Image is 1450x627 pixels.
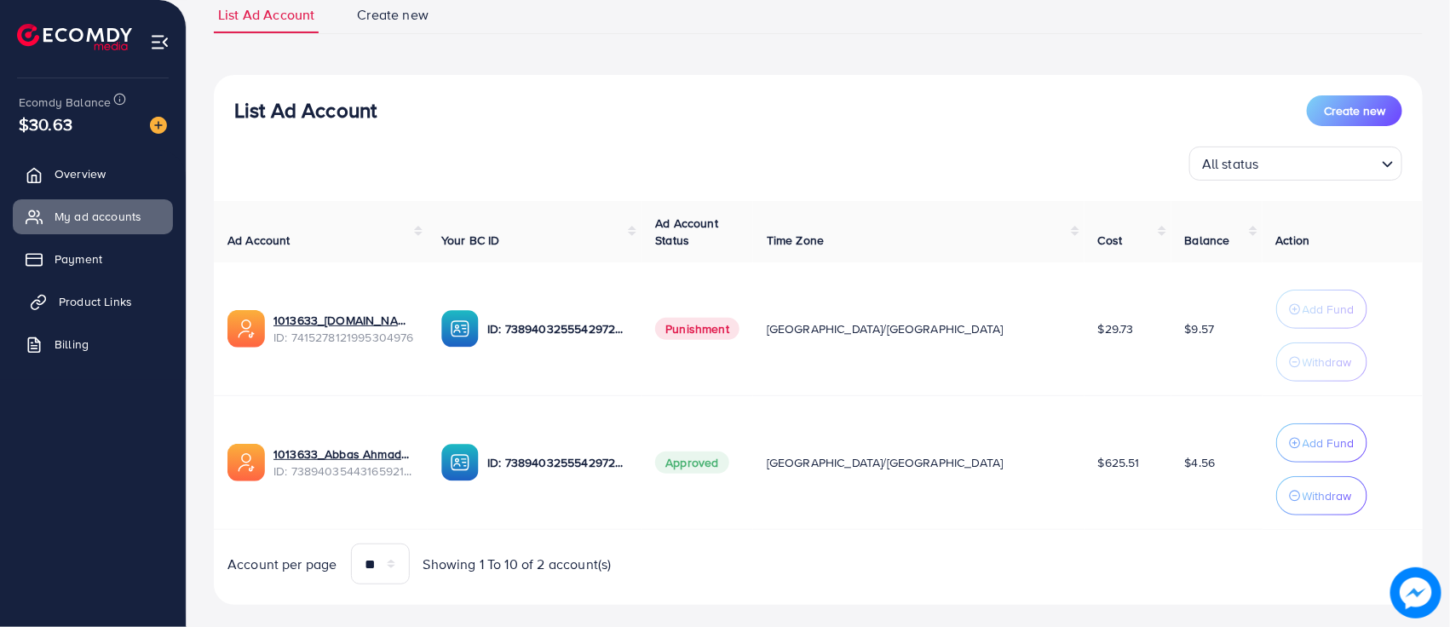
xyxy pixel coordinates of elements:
span: Cost [1098,232,1123,249]
a: Product Links [13,285,173,319]
div: <span class='underline'>1013633_Abbas Ahmad_1720479590630</span></br>7389403544316592145 [273,446,414,480]
span: $30.63 [19,112,72,136]
span: List Ad Account [218,5,314,25]
span: Create new [357,5,429,25]
span: ID: 7389403544316592145 [273,463,414,480]
img: ic-ads-acc.e4c84228.svg [227,310,265,348]
p: ID: 7389403255542972417 [487,452,628,473]
img: logo [17,24,132,50]
span: Showing 1 To 10 of 2 account(s) [423,555,612,574]
img: ic-ba-acc.ded83a64.svg [441,310,479,348]
span: Ecomdy Balance [19,94,111,111]
p: Withdraw [1303,352,1352,372]
a: 1013633_[DOMAIN_NAME]_1726503996160 [273,312,414,329]
span: Billing [55,336,89,353]
button: Withdraw [1276,476,1367,515]
p: ID: 7389403255542972417 [487,319,628,339]
span: Approved [655,452,728,474]
span: Your BC ID [441,232,500,249]
a: Billing [13,327,173,361]
span: Overview [55,165,106,182]
a: Payment [13,242,173,276]
span: Action [1276,232,1310,249]
input: Search for option [1264,148,1375,176]
span: ID: 7415278121995304976 [273,329,414,346]
div: Search for option [1189,147,1402,181]
span: $4.56 [1185,454,1216,471]
span: Create new [1324,102,1385,119]
img: menu [150,32,170,52]
span: $9.57 [1185,320,1215,337]
button: Create new [1307,95,1402,126]
h3: List Ad Account [234,98,377,123]
span: [GEOGRAPHIC_DATA]/[GEOGRAPHIC_DATA] [767,454,1004,471]
span: My ad accounts [55,208,141,225]
span: Ad Account Status [655,215,718,249]
img: ic-ads-acc.e4c84228.svg [227,444,265,481]
span: $29.73 [1098,320,1134,337]
button: Add Fund [1276,423,1367,463]
span: Time Zone [767,232,824,249]
button: Withdraw [1276,342,1367,382]
span: Payment [55,250,102,267]
p: Withdraw [1303,486,1352,506]
span: $625.51 [1098,454,1140,471]
span: Account per page [227,555,337,574]
a: 1013633_Abbas Ahmad_1720479590630 [273,446,414,463]
span: Punishment [655,318,739,340]
p: Add Fund [1303,299,1355,319]
a: My ad accounts [13,199,173,233]
button: Add Fund [1276,290,1367,329]
a: Overview [13,157,173,191]
img: ic-ba-acc.ded83a64.svg [441,444,479,481]
span: Product Links [59,293,132,310]
p: Add Fund [1303,433,1355,453]
span: All status [1199,152,1263,176]
img: image [1390,567,1441,618]
div: <span class='underline'>1013633_Abbas.com_1726503996160</span></br>7415278121995304976 [273,312,414,347]
span: [GEOGRAPHIC_DATA]/[GEOGRAPHIC_DATA] [767,320,1004,337]
span: Balance [1185,232,1230,249]
img: image [150,117,167,134]
span: Ad Account [227,232,291,249]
